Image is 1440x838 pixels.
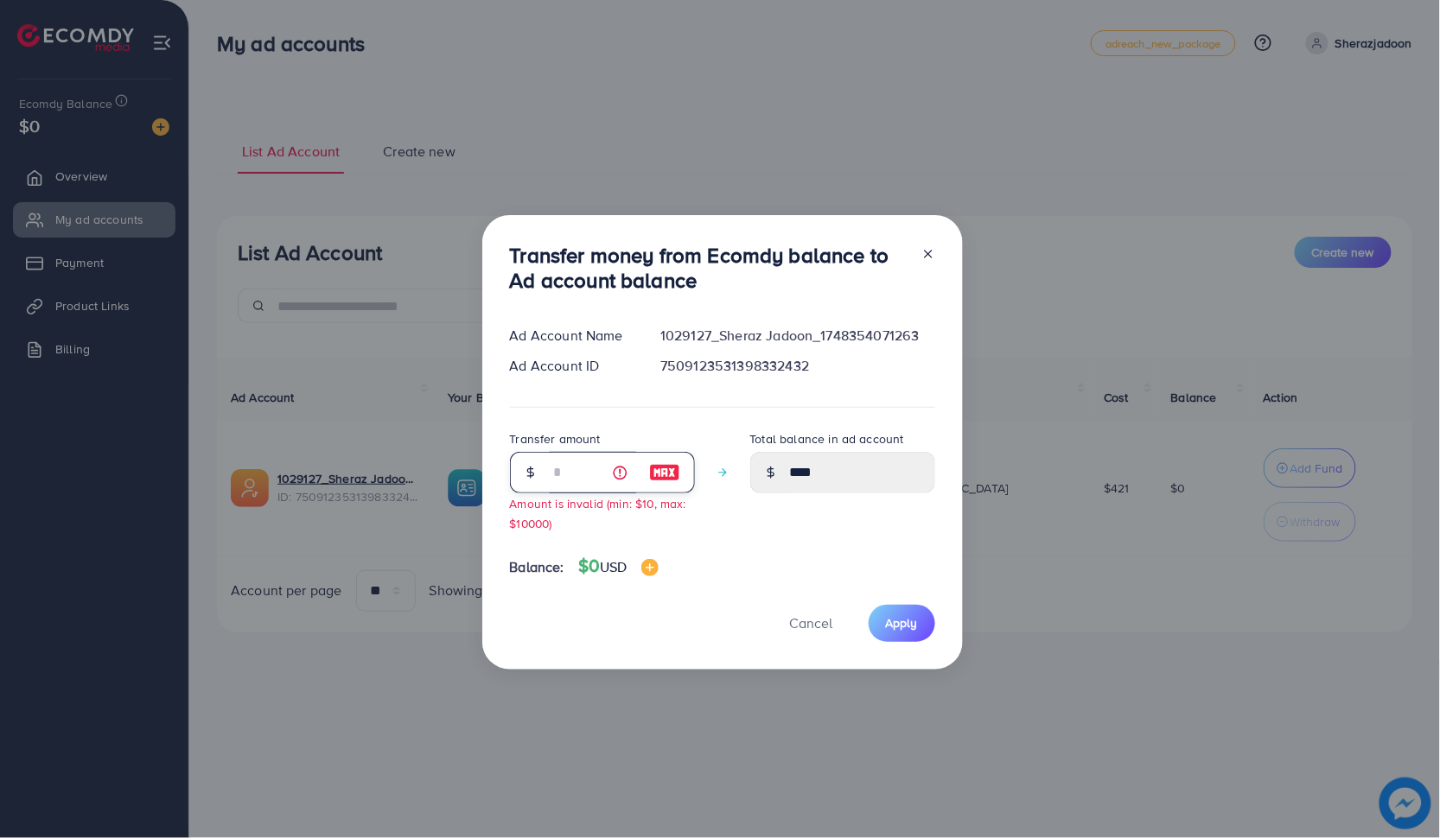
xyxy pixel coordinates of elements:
span: Cancel [790,613,833,632]
label: Total balance in ad account [750,430,904,448]
small: Amount is invalid (min: $10, max: $10000) [510,495,686,531]
span: Apply [886,614,918,632]
button: Apply [869,605,935,642]
div: Ad Account Name [496,326,647,346]
h4: $0 [578,555,659,577]
button: Cancel [768,605,855,642]
span: USD [600,557,627,576]
div: Ad Account ID [496,356,647,376]
h3: Transfer money from Ecomdy balance to Ad account balance [510,243,908,293]
img: image [649,462,680,483]
label: Transfer amount [510,430,601,448]
span: Balance: [510,557,564,577]
img: image [641,559,659,576]
div: 7509123531398332432 [647,356,948,376]
div: 1029127_Sheraz Jadoon_1748354071263 [647,326,948,346]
